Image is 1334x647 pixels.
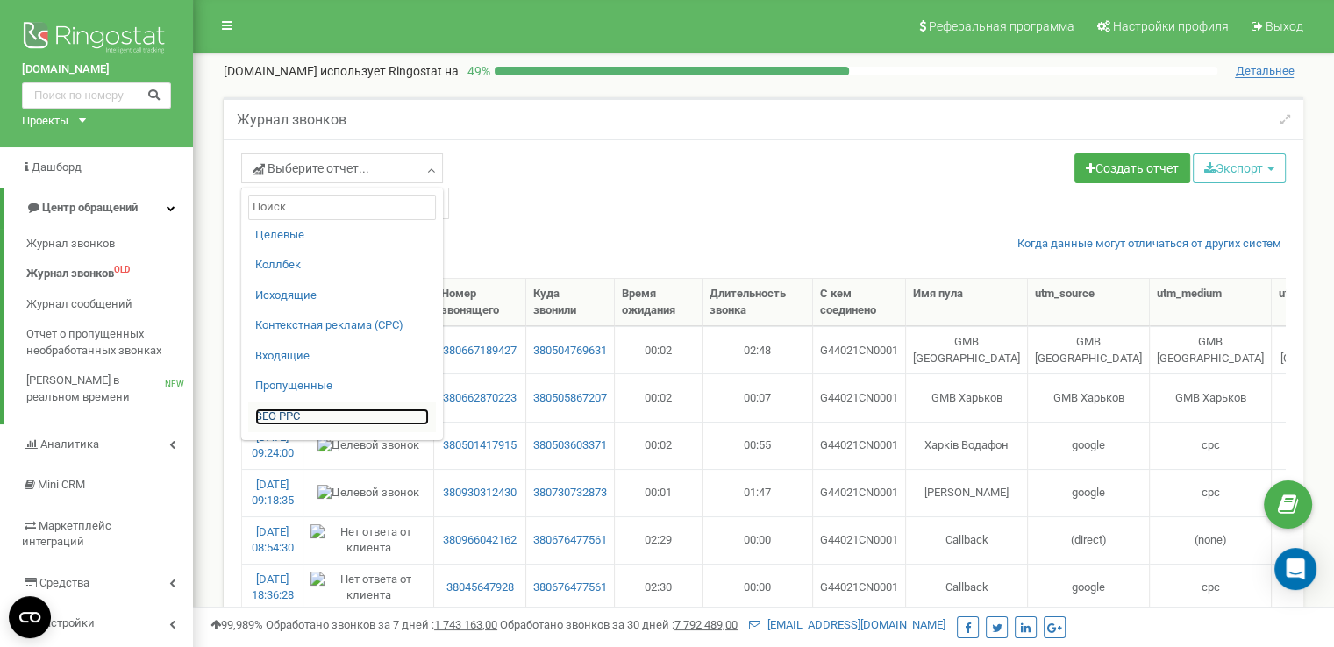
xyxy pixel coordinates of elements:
[533,390,607,407] a: 380505867207
[906,422,1028,469] td: Харків Водафон
[1274,548,1316,590] div: Open Intercom Messenger
[441,343,518,359] a: 380667189427
[703,422,813,469] td: 00:55
[533,579,607,596] a: 380676477561
[1150,279,1272,326] th: utm_medium
[1150,422,1272,469] td: cpc
[703,373,813,421] td: 00:07
[703,326,813,373] td: 02:48
[703,564,813,611] td: 00:00
[252,572,294,602] a: [DATE] 18:36:28
[533,485,607,501] a: 380730732873
[22,519,111,549] span: Маркетплейс интеграций
[615,279,703,326] th: Время ожидания
[906,326,1028,373] td: GMB [GEOGRAPHIC_DATA]
[615,564,703,611] td: 02:30
[703,279,813,326] th: Длительность звонка
[26,229,193,260] a: Журнал звонков
[1017,236,1281,252] a: Когда данные могут отличаться от других систем
[26,319,193,366] a: Отчет о пропущенных необработанных звонках
[674,618,738,631] u: 7 792 489,00
[1266,19,1303,33] span: Выход
[441,579,518,596] a: 38045647928
[441,485,518,501] a: 380930312430
[255,288,429,304] a: Исходящие
[615,422,703,469] td: 00:02
[252,478,294,508] a: [DATE] 09:18:35
[1028,326,1150,373] td: GMB [GEOGRAPHIC_DATA]
[434,279,526,326] th: Номер звонящего
[906,279,1028,326] th: Имя пула
[241,153,443,183] a: Выберите отчет...
[813,564,906,611] td: G44021CN0001
[1235,64,1294,78] span: Детальнее
[813,279,906,326] th: С кем соединено
[1150,469,1272,516] td: cpc
[39,576,89,589] span: Средства
[1028,279,1150,326] th: utm_source
[40,437,99,451] span: Аналитика
[813,422,906,469] td: G44021CN0001
[210,618,263,631] span: 99,989%
[320,64,459,78] span: использует Ringostat на
[526,279,615,326] th: Куда звонили
[1150,564,1272,611] td: cpc
[224,62,459,80] p: [DOMAIN_NAME]
[255,348,429,365] a: Входящие
[1028,373,1150,421] td: GMB Харьков
[1028,469,1150,516] td: google
[317,485,419,501] img: Целевой звонок
[615,469,703,516] td: 00:01
[1028,564,1150,611] td: google
[253,160,369,177] span: Выберите отчет...
[906,373,1028,421] td: GMB Харьков
[22,82,171,109] input: Поиск по номеру
[255,317,429,334] a: Контекстная реклама (CPC)
[26,296,132,313] span: Журнал сообщений
[26,289,193,320] a: Журнал сообщений
[1028,422,1150,469] td: google
[26,373,165,405] span: [PERSON_NAME] в реальном времени
[26,259,193,289] a: Журнал звонковOLD
[248,195,436,220] input: Поиск
[813,469,906,516] td: G44021CN0001
[42,201,138,214] span: Центр обращений
[459,62,495,80] p: 49 %
[615,373,703,421] td: 00:02
[9,596,51,638] button: Open CMP widget
[703,516,813,564] td: 00:00
[813,373,906,421] td: G44021CN0001
[533,532,607,549] a: 380676477561
[1150,326,1272,373] td: GMB [GEOGRAPHIC_DATA]
[906,516,1028,564] td: Callback
[317,437,419,454] img: Целевой звонок
[615,516,703,564] td: 02:29
[37,616,95,629] span: Настройки
[500,618,738,631] span: Обработано звонков за 30 дней :
[26,266,114,282] span: Журнал звонков
[32,160,82,174] span: Дашборд
[749,618,945,631] a: [EMAIL_ADDRESS][DOMAIN_NAME]
[255,227,429,244] a: Целевые
[255,257,429,274] a: Коллбек
[252,525,294,555] a: [DATE] 08:54:30
[255,409,429,425] a: SЕО PPС
[1074,153,1190,183] a: Создать отчет
[1113,19,1229,33] span: Настройки профиля
[1150,373,1272,421] td: GMB Харьков
[813,516,906,564] td: G44021CN0001
[26,236,115,252] span: Журнал звонков
[441,437,518,454] a: 380501417915
[1028,516,1150,564] td: (direct)
[310,572,426,604] img: Нет ответа от клиента
[441,532,518,549] a: 380966042162
[22,18,171,61] img: Ringostat logo
[441,390,518,407] a: 380662870223
[533,437,607,454] a: 380503603371
[310,524,426,557] img: Нет ответа от клиента
[813,326,906,373] td: G44021CN0001
[266,618,497,631] span: Обработано звонков за 7 дней :
[434,618,497,631] u: 1 743 163,00
[237,112,346,128] h5: Журнал звонков
[255,378,429,395] a: Пропущенные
